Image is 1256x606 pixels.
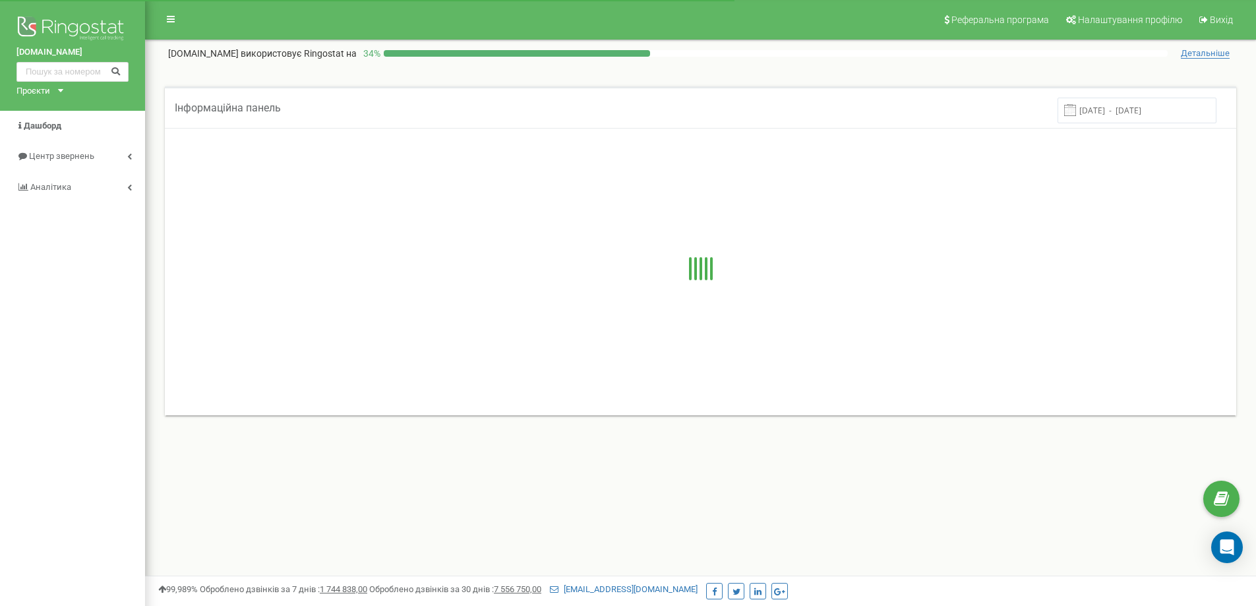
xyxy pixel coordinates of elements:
a: [DOMAIN_NAME] [16,46,129,59]
span: 99,989% [158,584,198,594]
p: 34 % [357,47,384,60]
div: Open Intercom Messenger [1211,531,1243,563]
span: Оброблено дзвінків за 7 днів : [200,584,367,594]
span: Центр звернень [29,151,94,161]
span: Вихід [1210,15,1233,25]
span: Дашборд [24,121,61,131]
div: Проєкти [16,85,50,98]
span: Детальніше [1181,48,1230,59]
span: використовує Ringostat на [241,48,357,59]
p: [DOMAIN_NAME] [168,47,357,60]
span: Налаштування профілю [1078,15,1182,25]
span: Інформаційна панель [175,102,281,114]
a: [EMAIL_ADDRESS][DOMAIN_NAME] [550,584,698,594]
span: Оброблено дзвінків за 30 днів : [369,584,541,594]
img: Ringostat logo [16,13,129,46]
u: 7 556 750,00 [494,584,541,594]
span: Аналiтика [30,182,71,192]
u: 1 744 838,00 [320,584,367,594]
input: Пошук за номером [16,62,129,82]
span: Реферальна програма [951,15,1049,25]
